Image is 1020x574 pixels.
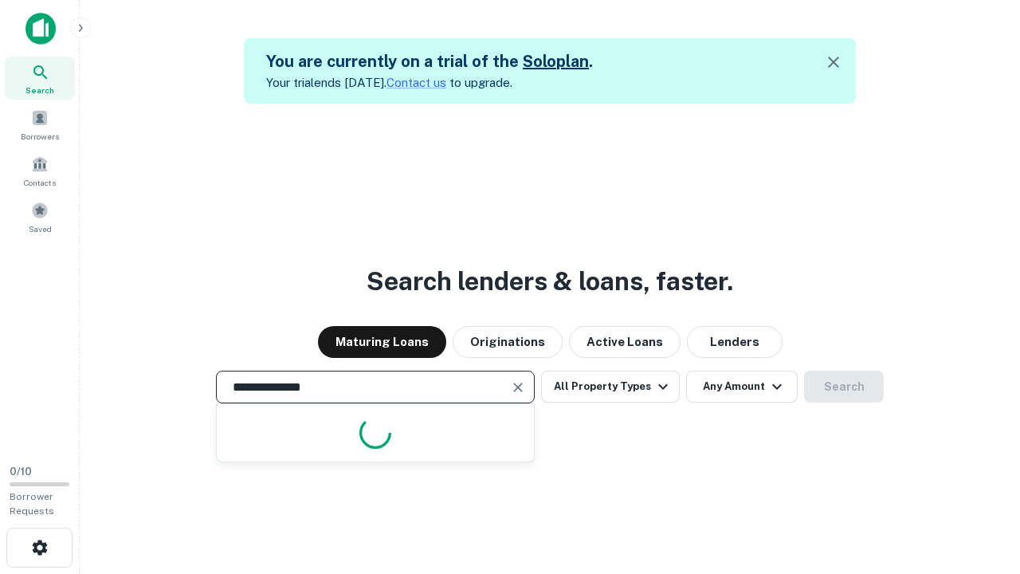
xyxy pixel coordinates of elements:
span: Contacts [24,176,56,189]
a: Contact us [386,76,446,89]
button: Originations [453,326,563,358]
a: Borrowers [5,103,75,146]
span: 0 / 10 [10,466,32,478]
h5: You are currently on a trial of the . [266,49,593,73]
button: Maturing Loans [318,326,446,358]
button: Clear [507,376,529,399]
button: All Property Types [541,371,680,403]
span: Borrowers [21,130,59,143]
button: Active Loans [569,326,681,358]
span: Saved [29,222,52,235]
h3: Search lenders & loans, faster. [367,262,733,301]
a: Saved [5,195,75,238]
button: Lenders [687,326,783,358]
img: capitalize-icon.png [25,13,56,45]
p: Your trial ends [DATE]. to upgrade. [266,73,593,92]
a: Search [5,57,75,100]
button: Any Amount [686,371,798,403]
iframe: Chat Widget [940,446,1020,523]
span: Search [25,84,54,96]
span: Borrower Requests [10,491,54,517]
a: Soloplan [523,52,589,71]
a: Contacts [5,149,75,192]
